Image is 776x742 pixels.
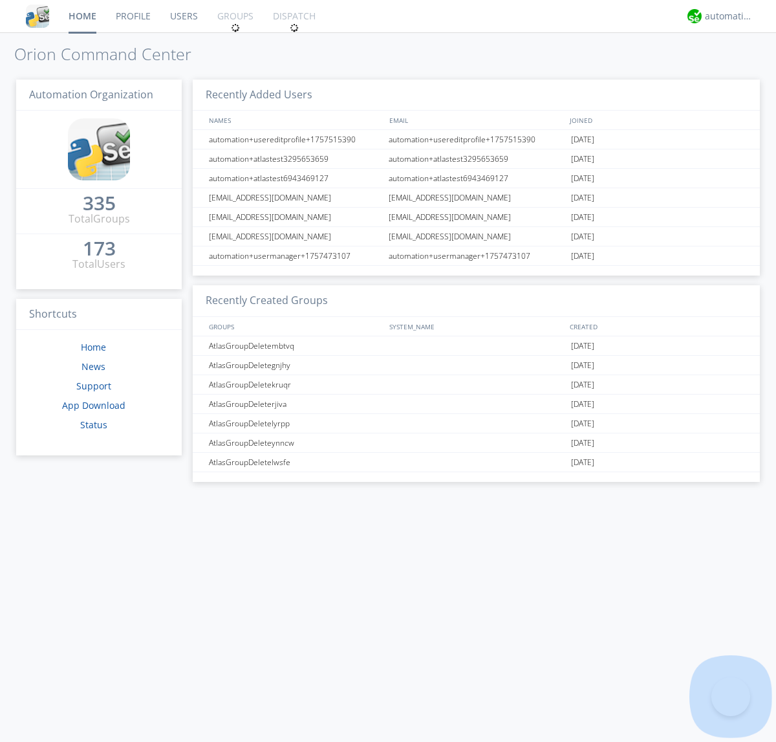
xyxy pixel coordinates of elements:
div: automation+atlastest3295653659 [206,149,385,168]
span: [DATE] [571,336,594,356]
div: [EMAIL_ADDRESS][DOMAIN_NAME] [385,188,568,207]
div: Total Groups [69,212,130,226]
a: AtlasGroupDeletegnjhy[DATE] [193,356,760,375]
div: [EMAIL_ADDRESS][DOMAIN_NAME] [385,208,568,226]
div: GROUPS [206,317,383,336]
h3: Recently Created Groups [193,285,760,317]
iframe: Toggle Customer Support [711,677,750,716]
div: AtlasGroupDeletembtvq [206,336,385,355]
div: EMAIL [386,111,566,129]
span: [DATE] [571,356,594,375]
a: AtlasGroupDeletelwsfe[DATE] [193,453,760,472]
div: [EMAIL_ADDRESS][DOMAIN_NAME] [206,227,385,246]
div: 173 [83,242,116,255]
a: Status [80,419,107,431]
img: spin.svg [231,23,240,32]
img: d2d01cd9b4174d08988066c6d424eccd [687,9,702,23]
img: cddb5a64eb264b2086981ab96f4c1ba7 [26,5,49,28]
div: automation+usermanager+1757473107 [385,246,568,265]
a: automation+atlastest3295653659automation+atlastest3295653659[DATE] [193,149,760,169]
img: spin.svg [290,23,299,32]
div: [EMAIL_ADDRESS][DOMAIN_NAME] [385,227,568,246]
div: AtlasGroupDeletegnjhy [206,356,385,375]
span: [DATE] [571,149,594,169]
a: Home [81,341,106,353]
div: NAMES [206,111,383,129]
div: SYSTEM_NAME [386,317,566,336]
div: JOINED [566,111,748,129]
a: AtlasGroupDeleterjiva[DATE] [193,395,760,414]
div: AtlasGroupDeletelyrpp [206,414,385,433]
span: [DATE] [571,246,594,266]
h3: Shortcuts [16,299,182,331]
a: Support [76,380,111,392]
span: [DATE] [571,395,594,414]
a: [EMAIL_ADDRESS][DOMAIN_NAME][EMAIL_ADDRESS][DOMAIN_NAME][DATE] [193,227,760,246]
div: 335 [83,197,116,210]
div: CREATED [566,317,748,336]
span: [DATE] [571,414,594,433]
a: AtlasGroupDeleteynncw[DATE] [193,433,760,453]
div: automation+atlas [705,10,753,23]
h3: Recently Added Users [193,80,760,111]
div: automation+atlastest6943469127 [206,169,385,188]
a: automation+atlastest6943469127automation+atlastest6943469127[DATE] [193,169,760,188]
a: AtlasGroupDeletelyrpp[DATE] [193,414,760,433]
a: 173 [83,242,116,257]
div: automation+atlastest3295653659 [385,149,568,168]
a: 335 [83,197,116,212]
span: [DATE] [571,208,594,227]
div: AtlasGroupDeletekruqr [206,375,385,394]
div: [EMAIL_ADDRESS][DOMAIN_NAME] [206,188,385,207]
div: automation+usermanager+1757473107 [206,246,385,265]
a: automation+usermanager+1757473107automation+usermanager+1757473107[DATE] [193,246,760,266]
span: [DATE] [571,453,594,472]
span: [DATE] [571,227,594,246]
a: App Download [62,399,125,411]
a: [EMAIL_ADDRESS][DOMAIN_NAME][EMAIL_ADDRESS][DOMAIN_NAME][DATE] [193,208,760,227]
div: [EMAIL_ADDRESS][DOMAIN_NAME] [206,208,385,226]
div: AtlasGroupDeleteynncw [206,433,385,452]
div: automation+atlastest6943469127 [385,169,568,188]
div: automation+usereditprofile+1757515390 [385,130,568,149]
span: [DATE] [571,169,594,188]
div: AtlasGroupDeleterjiva [206,395,385,413]
span: [DATE] [571,375,594,395]
span: [DATE] [571,433,594,453]
a: AtlasGroupDeletekruqr[DATE] [193,375,760,395]
div: Total Users [72,257,125,272]
span: [DATE] [571,188,594,208]
span: Automation Organization [29,87,153,102]
div: AtlasGroupDeletelwsfe [206,453,385,472]
div: automation+usereditprofile+1757515390 [206,130,385,149]
a: News [81,360,105,373]
a: automation+usereditprofile+1757515390automation+usereditprofile+1757515390[DATE] [193,130,760,149]
a: [EMAIL_ADDRESS][DOMAIN_NAME][EMAIL_ADDRESS][DOMAIN_NAME][DATE] [193,188,760,208]
a: AtlasGroupDeletembtvq[DATE] [193,336,760,356]
span: [DATE] [571,130,594,149]
img: cddb5a64eb264b2086981ab96f4c1ba7 [68,118,130,180]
